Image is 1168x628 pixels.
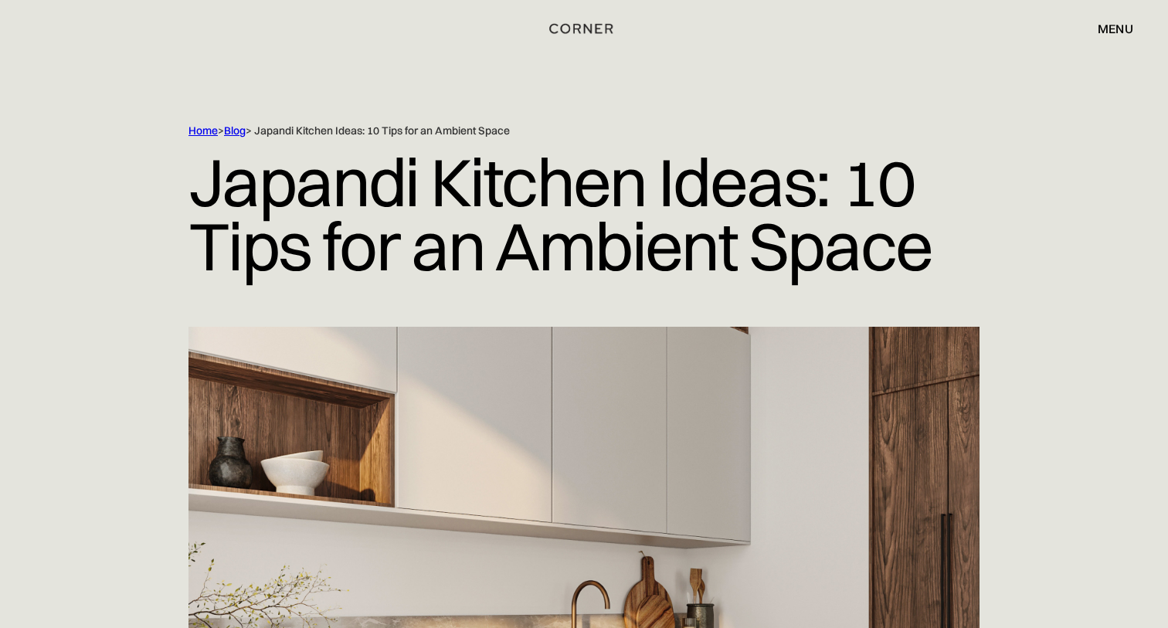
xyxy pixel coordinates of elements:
[1098,22,1133,35] div: menu
[188,124,218,137] a: Home
[188,138,980,290] h1: Japandi Kitchen Ideas: 10 Tips for an Ambient Space
[537,19,631,39] a: home
[224,124,246,137] a: Blog
[1082,15,1133,42] div: menu
[188,124,915,138] div: > > Japandi Kitchen Ideas: 10 Tips for an Ambient Space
